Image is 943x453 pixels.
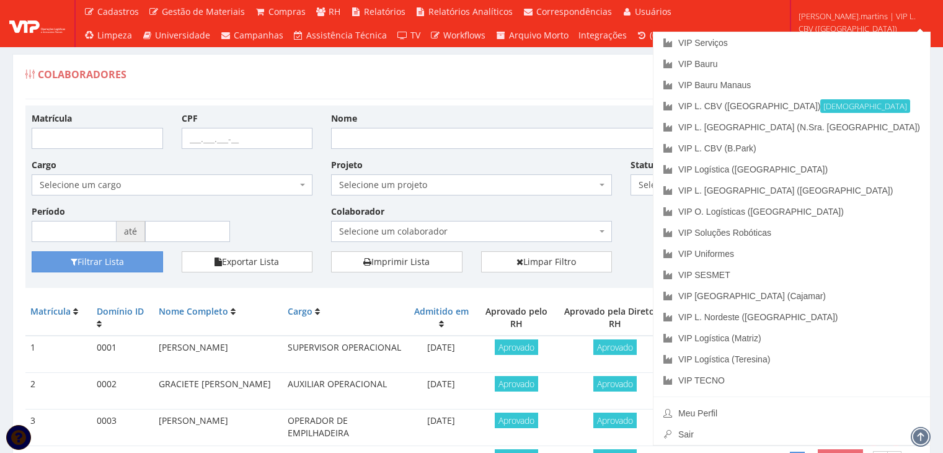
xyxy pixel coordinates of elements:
[32,205,65,218] label: Período
[653,159,930,180] a: VIP Logística ([GEOGRAPHIC_DATA])
[653,403,930,424] a: Meu Perfil
[97,6,139,17] span: Cadastros
[653,349,930,370] a: VIP Logística (Teresina)
[650,29,660,41] span: (0)
[653,138,930,159] a: VIP L. CBV (B.Park)
[154,336,283,373] td: [PERSON_NAME]
[425,24,491,47] a: Workflows
[155,29,210,41] span: Universidade
[410,29,420,41] span: TV
[331,251,463,272] a: Imprimir Lista
[635,6,671,17] span: Usuários
[32,251,163,272] button: Filtrar Lista
[653,53,930,74] a: VIP Bauru
[9,14,65,33] img: logo
[631,159,658,171] label: Status
[536,6,612,17] span: Correspondências
[653,117,930,138] a: VIP L. [GEOGRAPHIC_DATA] (N.Sra. [GEOGRAPHIC_DATA])
[476,300,557,336] th: Aprovado pelo RH
[182,251,313,272] button: Exportar Lista
[428,6,513,17] span: Relatórios Analíticos
[215,24,288,47] a: Campanhas
[234,29,283,41] span: Campanhas
[92,410,153,446] td: 0003
[154,373,283,410] td: GRACIETE [PERSON_NAME]
[653,243,930,264] a: VIP Uniformes
[97,305,144,317] a: Domínio ID
[25,373,92,410] td: 2
[653,328,930,349] a: VIP Logística (Matriz)
[653,222,930,243] a: VIP Soluções Robóticas
[288,305,312,317] a: Cargo
[162,6,245,17] span: Gestão de Materiais
[159,305,228,317] a: Nome Completo
[25,410,92,446] td: 3
[593,376,637,392] span: Aprovado
[331,159,363,171] label: Projeto
[490,24,573,47] a: Arquivo Morto
[653,264,930,285] a: VIP SESMET
[306,29,387,41] span: Assistência Técnica
[414,305,469,317] a: Admitido em
[593,413,637,428] span: Aprovado
[32,174,312,195] span: Selecione um cargo
[481,251,613,272] a: Limpar Filtro
[407,410,475,446] td: [DATE]
[268,6,306,17] span: Compras
[392,24,425,47] a: TV
[92,373,153,410] td: 0002
[407,336,475,373] td: [DATE]
[40,179,297,191] span: Selecione um cargo
[631,174,762,195] span: Selecione um status
[639,179,746,191] span: Selecione um status
[288,24,392,47] a: Assistência Técnica
[331,221,612,242] span: Selecione um colaborador
[331,112,357,125] label: Nome
[593,339,637,355] span: Aprovado
[653,307,930,328] a: VIP L. Nordeste ([GEOGRAPHIC_DATA])
[137,24,216,47] a: Universidade
[32,112,72,125] label: Matrícula
[509,29,569,41] span: Arquivo Morto
[30,305,71,317] a: Matrícula
[443,29,485,41] span: Workflows
[578,29,627,41] span: Integrações
[331,205,384,218] label: Colaborador
[653,285,930,307] a: VIP [GEOGRAPHIC_DATA] (Cajamar)
[283,410,407,446] td: OPERADOR DE EMPILHADEIRA
[339,179,596,191] span: Selecione um projeto
[283,373,407,410] td: AUXILIAR OPERACIONAL
[557,300,673,336] th: Aprovado pela Diretoria RH
[329,6,340,17] span: RH
[495,413,538,428] span: Aprovado
[653,32,930,53] a: VIP Serviços
[339,225,596,238] span: Selecione um colaborador
[117,221,145,242] span: até
[92,336,153,373] td: 0001
[573,24,632,47] a: Integrações
[79,24,137,47] a: Limpeza
[799,10,927,35] span: [PERSON_NAME].martins | VIP L. CBV ([GEOGRAPHIC_DATA])
[653,370,930,391] a: VIP TECNO
[364,6,405,17] span: Relatórios
[653,201,930,222] a: VIP O. Logísticas ([GEOGRAPHIC_DATA])
[38,68,126,81] span: Colaboradores
[32,159,56,171] label: Cargo
[25,336,92,373] td: 1
[97,29,132,41] span: Limpeza
[653,96,930,117] a: VIP L. CBV ([GEOGRAPHIC_DATA])[DEMOGRAPHIC_DATA]
[182,128,313,149] input: ___.___.___-__
[495,376,538,392] span: Aprovado
[820,99,910,113] small: [DEMOGRAPHIC_DATA]
[653,424,930,445] a: Sair
[331,174,612,195] span: Selecione um projeto
[653,180,930,201] a: VIP L. [GEOGRAPHIC_DATA] ([GEOGRAPHIC_DATA])
[632,24,665,47] a: (0)
[495,339,538,355] span: Aprovado
[653,74,930,96] a: VIP Bauru Manaus
[154,410,283,446] td: [PERSON_NAME]
[407,373,475,410] td: [DATE]
[283,336,407,373] td: SUPERVISOR OPERACIONAL
[182,112,198,125] label: CPF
